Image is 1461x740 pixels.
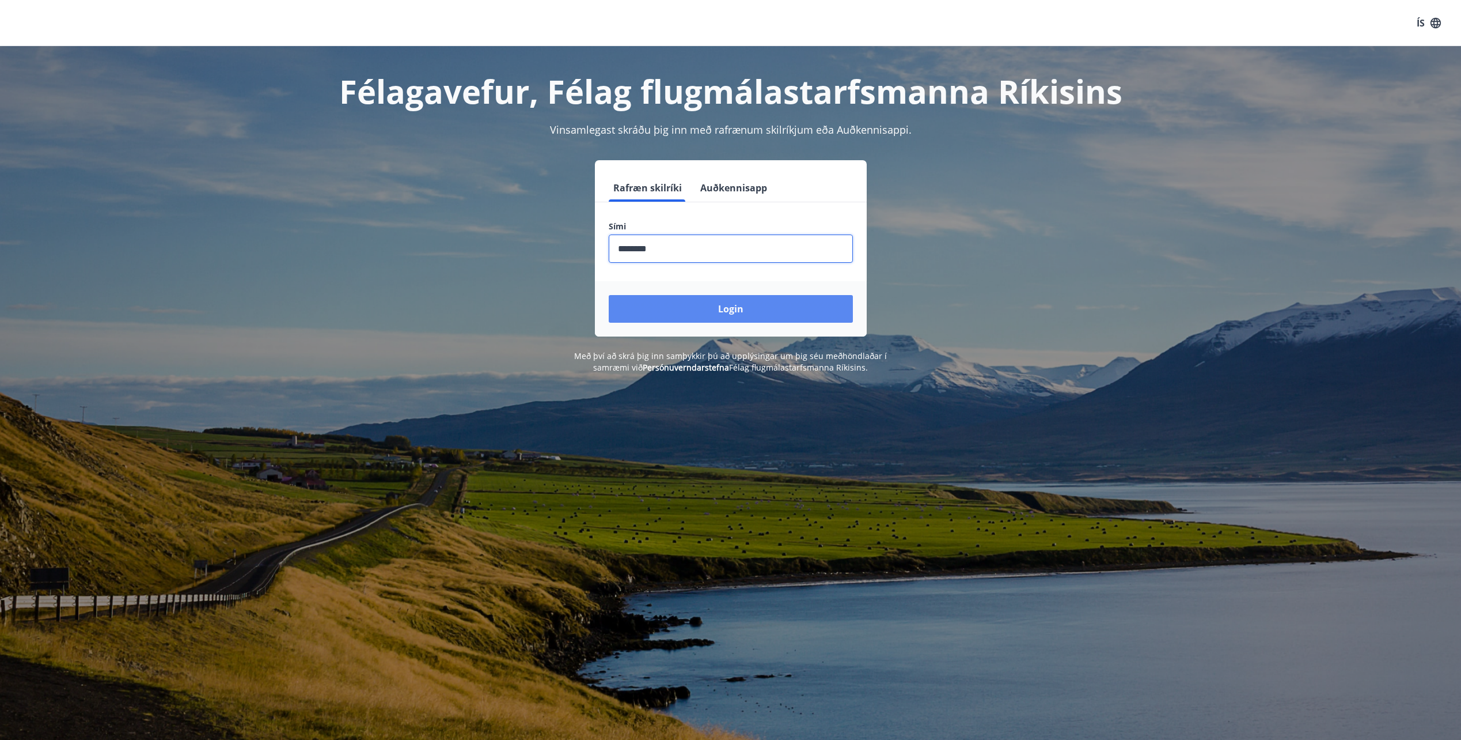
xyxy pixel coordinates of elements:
[330,69,1132,113] h1: Félagavefur, Félag flugmálastarfsmanna Ríkisins
[609,295,853,323] button: Login
[609,221,853,232] label: Sími
[550,123,912,137] span: Vinsamlegast skráðu þig inn með rafrænum skilríkjum eða Auðkennisappi.
[574,350,887,373] span: Með því að skrá þig inn samþykkir þú að upplýsingar um þig séu meðhöndlaðar í samræmi við Félag f...
[1410,13,1447,33] button: ÍS
[643,362,729,373] a: Persónuverndarstefna
[696,174,772,202] button: Auðkennisapp
[609,174,686,202] button: Rafræn skilríki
